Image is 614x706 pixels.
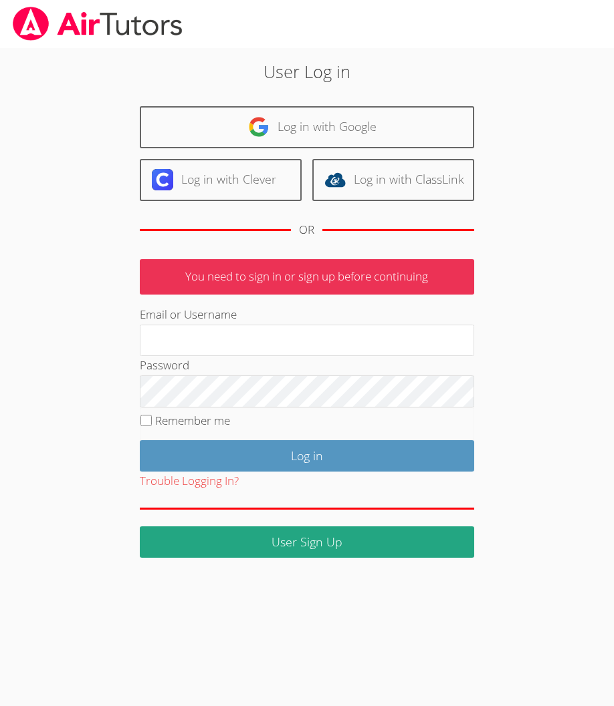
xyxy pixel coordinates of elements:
a: Log in with Google [140,106,474,148]
a: Log in with Clever [140,159,302,201]
img: clever-logo-6eab21bc6e7a338710f1a6ff85c0baf02591cd810cc4098c63d3a4b26e2feb20.svg [152,169,173,190]
label: Remember me [155,413,230,428]
h2: User Log in [86,59,528,84]
a: Log in with ClassLink [312,159,474,201]
p: You need to sign in or sign up before continuing [140,259,474,295]
input: Log in [140,440,474,472]
label: Email or Username [140,307,237,322]
img: classlink-logo-d6bb404cc1216ec64c9a2012d9dc4662098be43eaf13dc465df04b49fa7ab582.svg [324,169,346,190]
img: google-logo-50288ca7cdecda66e5e0955fdab243c47b7ad437acaf1139b6f446037453330a.svg [248,116,270,138]
img: airtutors_banner-c4298cdbf04f3fff15de1276eac7730deb9818008684d7c2e4769d2f7ddbe033.png [11,7,184,41]
a: User Sign Up [140,526,474,558]
div: OR [299,220,314,240]
label: Password [140,357,189,373]
button: Trouble Logging In? [140,472,239,491]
